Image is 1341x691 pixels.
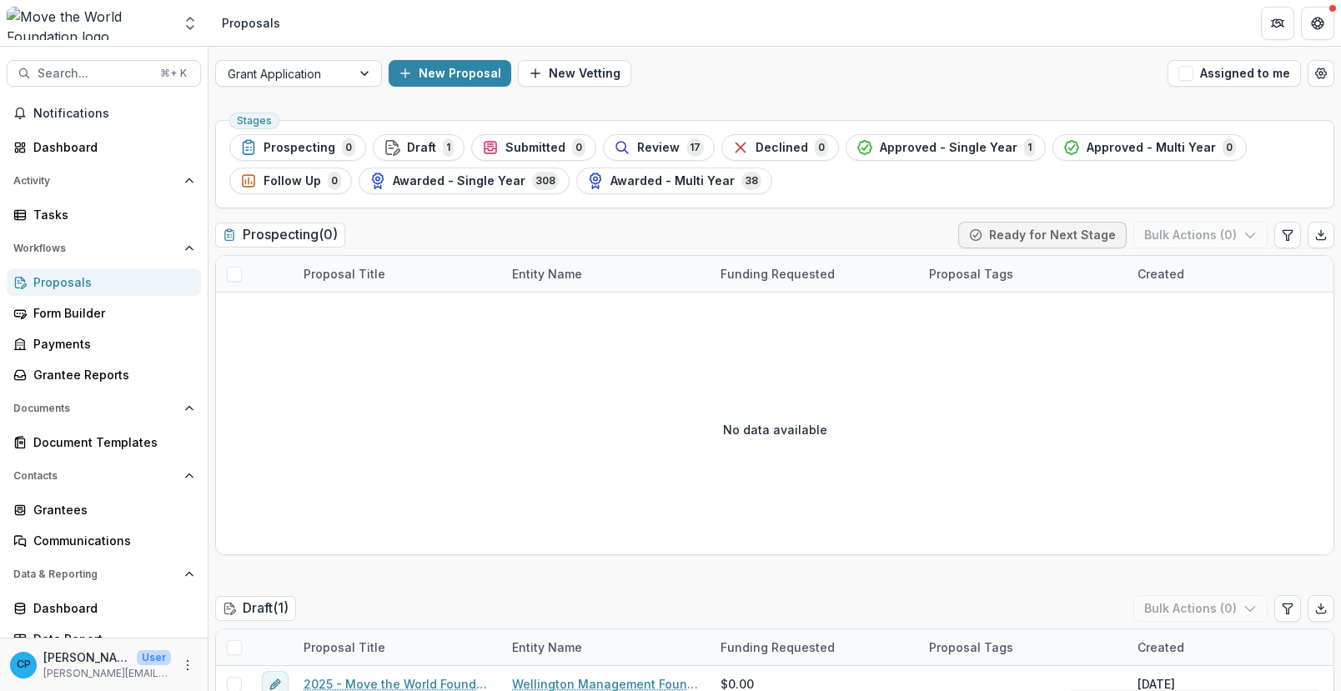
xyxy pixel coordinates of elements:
[215,596,296,620] h2: Draft ( 1 )
[711,265,845,283] div: Funding Requested
[1261,7,1294,40] button: Partners
[294,265,395,283] div: Proposal Title
[33,107,194,121] span: Notifications
[7,299,201,327] a: Form Builder
[33,433,188,451] div: Document Templates
[7,527,201,554] a: Communications
[294,256,502,292] div: Proposal Title
[919,256,1128,292] div: Proposal Tags
[637,141,680,155] span: Review
[471,134,596,161] button: Submitted0
[33,630,188,648] div: Data Report
[532,172,559,190] span: 308
[13,470,178,482] span: Contacts
[7,268,201,296] a: Proposals
[33,501,188,518] div: Grantees
[215,223,345,247] h2: Prospecting ( 0 )
[342,138,355,157] span: 0
[7,428,201,456] a: Document Templates
[502,256,711,292] div: Entity Name
[359,168,570,194] button: Awarded - Single Year308
[1133,222,1268,248] button: Bulk Actions (0)
[919,629,1128,665] div: Proposal Tags
[1024,138,1035,157] span: 1
[33,206,188,223] div: Tasks
[1301,7,1334,40] button: Get Help
[7,361,201,388] a: Grantee Reports
[178,7,202,40] button: Open entity switcher
[1128,265,1194,283] div: Created
[33,304,188,322] div: Form Builder
[17,659,31,670] div: Christina Pappas
[1133,595,1268,622] button: Bulk Actions (0)
[1052,134,1247,161] button: Approved - Multi Year0
[137,650,171,665] p: User
[33,335,188,353] div: Payments
[1128,256,1336,292] div: Created
[711,256,919,292] div: Funding Requested
[43,648,130,666] p: [PERSON_NAME]
[723,421,827,438] p: No data available
[389,60,511,87] button: New Proposal
[7,594,201,622] a: Dashboard
[13,243,178,254] span: Workflows
[33,273,188,291] div: Proposals
[502,629,711,665] div: Entity Name
[756,141,808,155] span: Declined
[711,638,845,656] div: Funding Requested
[7,463,201,489] button: Open Contacts
[7,201,201,228] a: Tasks
[610,174,735,188] span: Awarded - Multi Year
[7,7,172,40] img: Move the World Foundation logo
[264,174,321,188] span: Follow Up
[237,115,272,127] span: Stages
[576,168,772,194] button: Awarded - Multi Year38
[741,172,761,190] span: 38
[7,330,201,358] a: Payments
[502,638,592,656] div: Entity Name
[1308,60,1334,87] button: Open table manager
[1087,141,1216,155] span: Approved - Multi Year
[38,67,150,81] span: Search...
[1274,222,1301,248] button: Edit table settings
[502,265,592,283] div: Entity Name
[1274,595,1301,622] button: Edit table settings
[264,141,335,155] span: Prospecting
[222,14,280,32] div: Proposals
[686,138,704,157] span: 17
[43,666,171,681] p: [PERSON_NAME][EMAIL_ADDRESS][DOMAIN_NAME]
[7,100,201,127] button: Notifications
[919,638,1023,656] div: Proposal Tags
[373,134,465,161] button: Draft1
[294,629,502,665] div: Proposal Title
[157,64,190,83] div: ⌘ + K
[33,599,188,617] div: Dashboard
[13,403,178,414] span: Documents
[7,133,201,161] a: Dashboard
[7,235,201,262] button: Open Workflows
[229,134,366,161] button: Prospecting0
[518,60,631,87] button: New Vetting
[721,134,839,161] button: Declined0
[13,175,178,187] span: Activity
[443,138,454,157] span: 1
[33,138,188,156] div: Dashboard
[1223,138,1236,157] span: 0
[1128,629,1336,665] div: Created
[1308,222,1334,248] button: Export table data
[880,141,1017,155] span: Approved - Single Year
[7,496,201,523] a: Grantees
[13,568,178,580] span: Data & Reporting
[215,11,287,35] nav: breadcrumb
[328,172,341,190] span: 0
[33,532,188,549] div: Communications
[1128,638,1194,656] div: Created
[407,141,436,155] span: Draft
